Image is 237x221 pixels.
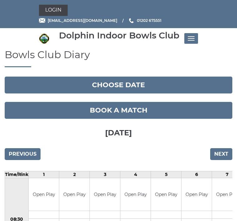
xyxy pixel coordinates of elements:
[5,77,232,93] button: Choose date
[128,18,162,23] a: Phone us 01202 675551
[5,49,232,67] h1: Bowls Club Diary
[59,171,90,178] td: 2
[120,178,151,211] td: Open Play
[48,18,117,23] span: [EMAIL_ADDRESS][DOMAIN_NAME]
[5,171,29,178] td: Time/Rink
[39,33,49,44] img: Dolphin Indoor Bowls Club
[129,18,133,23] img: Phone us
[90,171,120,178] td: 3
[151,178,181,211] td: Open Play
[181,171,212,178] td: 6
[59,31,179,40] div: Dolphin Indoor Bowls Club
[39,18,117,23] a: Email [EMAIL_ADDRESS][DOMAIN_NAME]
[39,18,45,23] img: Email
[137,18,162,23] span: 01202 675551
[120,171,151,178] td: 4
[184,33,198,44] button: Toggle navigation
[29,171,59,178] td: 1
[5,119,232,145] h3: [DATE]
[59,178,89,211] td: Open Play
[5,102,232,119] a: Book a match
[39,5,68,16] a: Login
[5,148,41,160] input: Previous
[90,178,120,211] td: Open Play
[29,178,59,211] td: Open Play
[210,148,232,160] input: Next
[151,171,181,178] td: 5
[181,178,212,211] td: Open Play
